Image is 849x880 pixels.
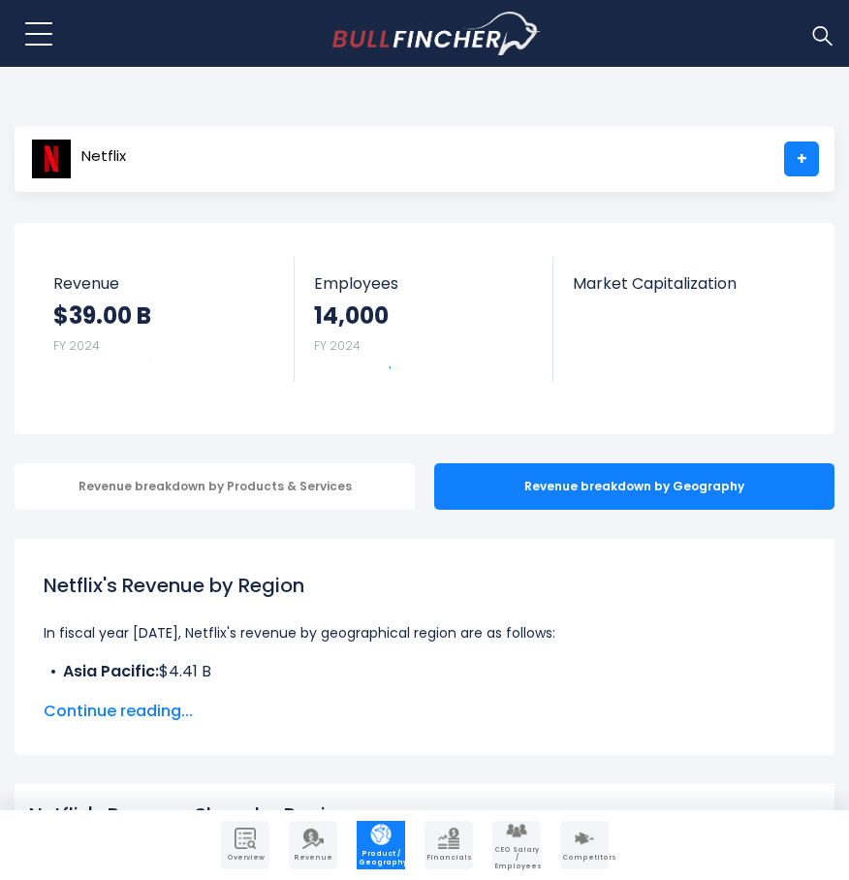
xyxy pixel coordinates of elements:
[44,660,805,683] li: $4.41 B
[573,274,794,293] span: Market Capitalization
[289,821,337,869] a: Company Revenue
[44,683,805,707] li: $12.39 B
[63,660,159,682] b: Asia Pacific:
[359,850,403,866] span: Product / Geography
[357,821,405,869] a: Company Product/Geography
[784,141,819,176] a: +
[332,12,541,56] a: Go to homepage
[291,854,335,862] span: Revenue
[494,846,539,870] span: CEO Salary / Employees
[53,300,151,330] strong: $39.00 B
[81,148,126,165] span: Netflix
[562,854,607,862] span: Competitors
[34,257,295,382] a: Revenue $39.00 B FY 2024
[221,821,269,869] a: Company Overview
[424,821,473,869] a: Company Financials
[44,700,805,723] span: Continue reading...
[553,257,813,326] a: Market Capitalization
[332,12,541,56] img: bullfincher logo
[560,821,609,869] a: Company Competitors
[314,337,361,354] small: FY 2024
[44,571,805,600] h1: Netflix's Revenue by Region
[44,621,805,644] p: In fiscal year [DATE], Netflix's revenue by geographical region are as follows:
[30,141,127,176] a: Netflix
[63,683,107,706] b: EMEA:
[53,274,275,293] span: Revenue
[31,139,72,179] img: NFLX logo
[29,801,350,829] tspan: Netflix's Revenue Share by Region
[295,257,553,382] a: Employees 14,000 FY 2024
[314,274,534,293] span: Employees
[15,463,415,510] div: Revenue breakdown by Products & Services
[426,854,471,862] span: Financials
[223,854,267,862] span: Overview
[53,337,100,354] small: FY 2024
[314,300,389,330] strong: 14,000
[492,821,541,869] a: Company Employees
[434,463,834,510] div: Revenue breakdown by Geography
